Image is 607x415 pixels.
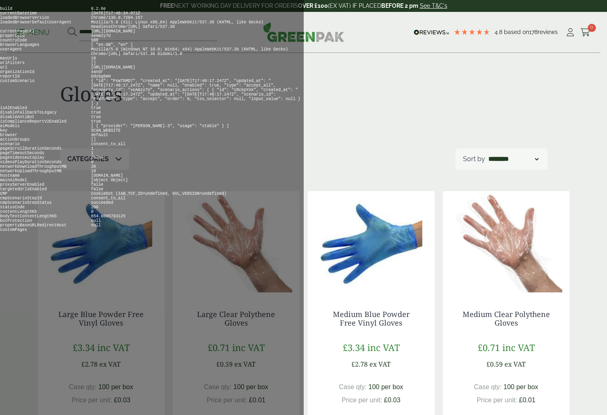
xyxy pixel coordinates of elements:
pre: 0 [91,210,94,214]
span: £3.34 [343,341,365,353]
span: £0.71 [478,341,500,353]
pre: 1 [91,151,94,155]
pre: null [91,219,101,223]
div: 4.78 Stars [454,28,490,36]
pre: GBR [91,38,98,43]
pre: Cookiebot (IAB_TCF_ID=undefined, GVL_VERSION=undefined) [91,192,227,196]
span: Price per unit: [341,397,382,404]
span: reviews [538,29,558,35]
pre: [DATE]T17:48:34.071Z [91,11,140,16]
pre: true [91,106,101,110]
a: See T&C's [420,2,447,9]
span: 178 [529,29,538,35]
span: £0.59 [486,360,503,369]
a: Medium Clear Polythene Gloves [463,309,550,328]
pre: consent_to_all [91,196,126,201]
pre: [DOMAIN_NAME] [91,173,123,178]
img: GreenPak Supplies [263,22,344,42]
span: £0.03 [384,397,401,404]
pre: succeeded [91,201,113,205]
a: 0 [580,26,591,39]
pre: true [91,119,101,124]
pre: [object Object] [91,178,128,182]
p: Sort by [463,154,485,164]
span: 4.8 [495,29,504,35]
span: inc VAT [367,341,400,353]
pre: xandr [91,70,103,74]
pre: [] [91,137,96,142]
pre: Mozilla/5.0 (Windows NT 10.0; Win64; x64) AppleWebKit/537.36 (KHTML, like Gecko) Chrome/[URL] Saf... [91,47,288,56]
span: inc VAT [502,341,535,353]
pre: null [91,223,101,228]
pre: consent_to_all [91,142,126,146]
span: Case qty: [474,383,502,390]
pre: xeAmzy7U [91,34,111,38]
pre: 654.8095703125 [91,214,126,219]
pre: [URL][DOMAIN_NAME] [91,65,135,70]
pre: 10 [91,56,96,61]
pre: Chrome/138.0.7204.157 [91,16,143,20]
pre: 0 [91,160,94,164]
pre: default [91,133,108,137]
pre: SCAN_WEBSITE [91,128,121,133]
pre: [URL][DOMAIN_NAME] [91,29,135,34]
pre: { "id": "PxW7bMD7", "created_at": "[DATE]T17:40:17.247Z", "updated_at": "[DATE]T17:40:17.247Z", "... [91,79,300,106]
span: Based on [504,29,529,35]
pre: true [91,115,101,119]
span: £2.78 [351,360,368,369]
pre: 20 [91,164,96,169]
pre: [ "en-GB", "en" ] [91,43,133,47]
pre: false [91,182,103,187]
i: My Account [565,28,575,36]
strong: OVER £100 [298,2,328,9]
span: ex VAT [369,360,391,369]
i: Cart [580,28,591,36]
pre: 1 [91,146,94,151]
img: REVIEWS.io [414,30,449,35]
span: Case qty: [339,383,367,390]
pre: false [91,187,103,192]
pre: true [91,110,101,115]
pre: 200 [91,205,98,210]
pre: 10 [91,169,96,173]
pre: false [91,155,103,160]
img: 4130016-Medium-Clear-Polythene-Glove [443,191,570,294]
pre: 8.2.6e [91,7,106,11]
img: 4130015J-Blue-Vinyl-Powder-Free-Gloves-Medium [308,191,435,294]
span: ex VAT [504,360,526,369]
span: Price per unit: [476,397,517,404]
pre: Mozilla/5.0 (X11; Linux x86_64) AppleWebKit/537.36 (KHTML, like Gecko) HeadlessChrome/[URL] Safar... [91,20,263,29]
pre: [ { "provider": "[PERSON_NAME]-3", "usage": "stable" } ] [91,124,229,128]
pre: [] [91,61,96,65]
a: Medium Blue Powder Free Vinyl Gloves [333,309,410,328]
strong: BEFORE 2 pm [381,2,418,9]
select: Shop order [487,154,540,164]
span: 0 [588,24,596,32]
pre: DdzGg6mH [91,74,111,79]
span: 100 per box [369,383,403,390]
span: 100 per box [504,383,538,390]
span: £0.01 [519,397,536,404]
